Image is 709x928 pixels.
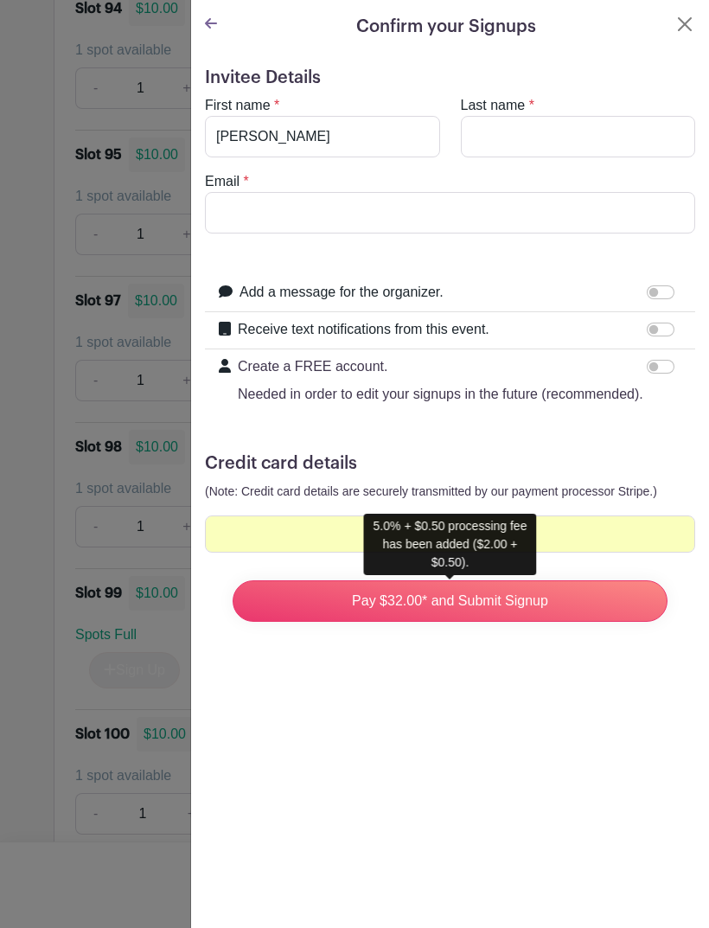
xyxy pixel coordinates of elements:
label: Add a message for the organizer. [240,282,444,303]
iframe: Secure card payment input frame [216,526,684,542]
h5: Credit card details [205,453,695,474]
input: Pay $32.00* and Submit Signup [233,580,667,622]
small: (Note: Credit card details are securely transmitted by our payment processor Stripe.) [205,484,657,498]
label: Receive text notifications from this event. [238,319,489,340]
label: First name [205,95,271,116]
h5: Invitee Details [205,67,695,88]
label: Last name [461,95,526,116]
button: Close [674,14,695,35]
p: Create a FREE account. [238,356,643,377]
h5: Confirm your Signups [356,14,536,40]
div: 5.0% + $0.50 processing fee has been added ($2.00 + $0.50). [364,514,537,575]
p: Needed in order to edit your signups in the future (recommended). [238,384,643,405]
label: Email [205,171,240,192]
